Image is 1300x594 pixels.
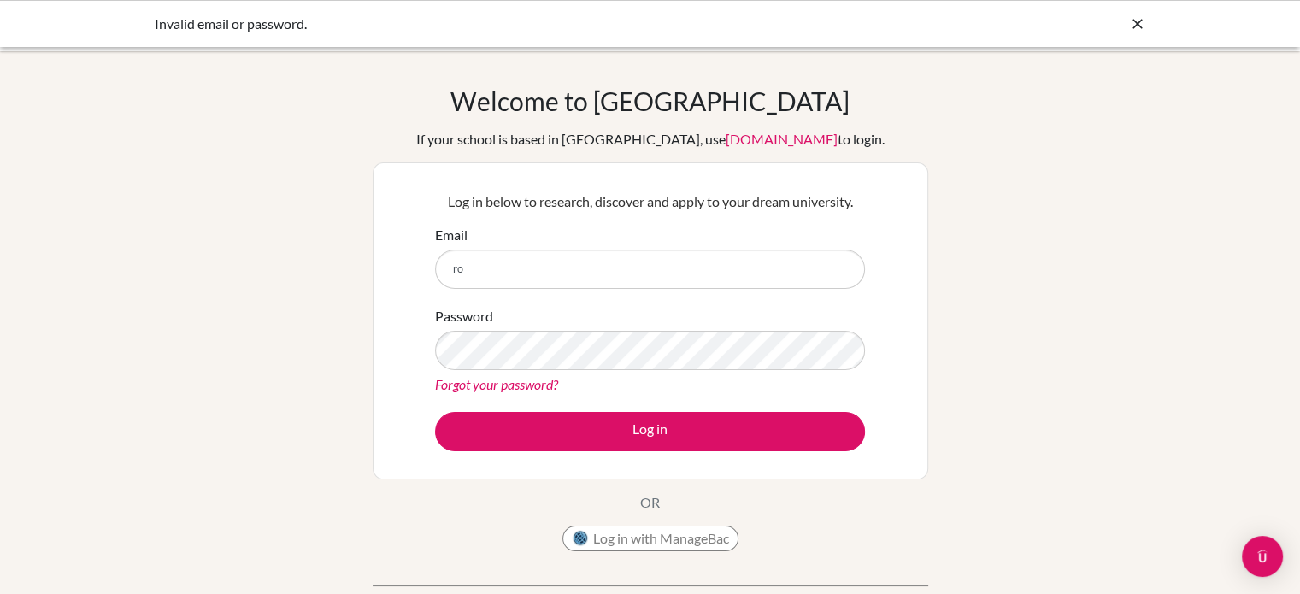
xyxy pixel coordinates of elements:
[435,412,865,451] button: Log in
[450,85,850,116] h1: Welcome to [GEOGRAPHIC_DATA]
[416,129,885,150] div: If your school is based in [GEOGRAPHIC_DATA], use to login.
[435,191,865,212] p: Log in below to research, discover and apply to your dream university.
[155,14,890,34] div: Invalid email or password.
[726,131,838,147] a: [DOMAIN_NAME]
[640,492,660,513] p: OR
[435,225,468,245] label: Email
[435,376,558,392] a: Forgot your password?
[562,526,738,551] button: Log in with ManageBac
[435,306,493,326] label: Password
[1242,536,1283,577] div: Open Intercom Messenger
